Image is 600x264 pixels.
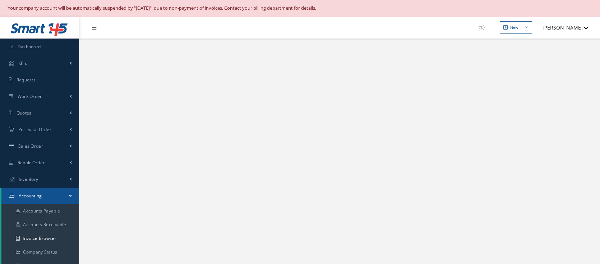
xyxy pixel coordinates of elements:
[17,110,32,116] span: Quotes
[500,21,532,34] button: New
[510,24,518,31] div: New
[536,21,588,35] button: [PERSON_NAME]
[17,77,36,83] span: Requests
[18,44,41,50] span: Dashboard
[8,5,592,12] div: Your company account will be automatically suspended by "[DATE]", due to non-payment of invoices....
[18,60,27,66] span: KPIs
[1,245,79,259] a: Company Status
[1,218,79,232] a: Accounts Receivable
[1,232,79,245] a: Invoice Browser
[18,143,43,149] span: Sales Order
[1,204,79,218] a: Accounts Payable
[19,193,42,199] span: Accounting
[18,126,51,133] span: Purchase Order
[1,188,79,204] a: Accounting
[18,93,42,99] span: Work Order
[475,17,494,39] a: Show Tips
[19,176,38,182] span: Inventory
[18,160,45,166] span: Repair Order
